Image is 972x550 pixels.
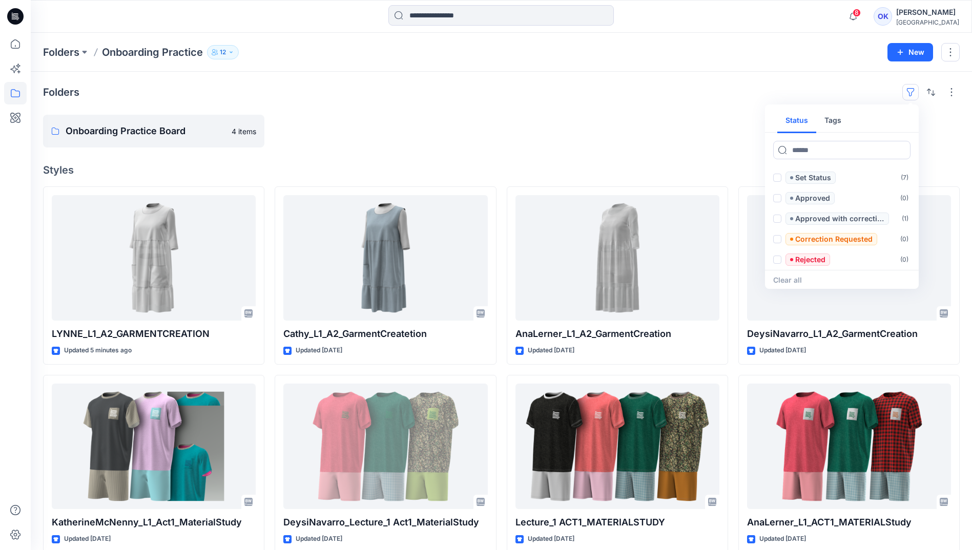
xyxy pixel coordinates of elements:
p: ( 7 ) [901,173,908,183]
div: [GEOGRAPHIC_DATA] [896,18,959,26]
button: 12 [207,45,239,59]
button: New [887,43,933,61]
p: ( 0 ) [900,255,908,265]
p: Onboarding Practice Board [66,124,225,138]
p: Updated [DATE] [296,345,342,356]
p: Correction Requested [795,233,873,245]
p: Updated [DATE] [528,345,574,356]
p: Cathy_L1_A2_GarmentCreatetion [283,327,487,341]
p: Onboarding Practice [102,45,203,59]
a: Onboarding Practice Board4 items [43,115,264,147]
span: 8 [853,9,861,17]
a: Lecture_1 ACT1_MATERIALSTUDY [515,384,719,509]
p: Updated [DATE] [64,534,111,544]
div: [PERSON_NAME] [896,6,959,18]
p: DeysiNavarro_L1_A2_GarmentCreation [747,327,951,341]
p: Approved with corrections [795,213,884,225]
p: AnaLerner_L1_ACT1_MATERIALStudy [747,515,951,530]
p: AnaLerner_L1_A2_GarmentCreation [515,327,719,341]
p: ( 1 ) [902,214,908,224]
a: AnaLerner_L1_ACT1_MATERIALStudy [747,384,951,509]
span: Correction Requested [785,233,877,245]
a: AnaLerner_L1_A2_GarmentCreation [515,195,719,321]
p: ( 0 ) [900,193,908,204]
div: OK [874,7,892,26]
a: KatherineMcNenny_L1_Act1_MaterialStudy [52,384,256,509]
p: KatherineMcNenny_L1_Act1_MaterialStudy [52,515,256,530]
span: Rejected [785,253,830,266]
p: Set Status [795,172,831,184]
p: Updated [DATE] [528,534,574,544]
p: 12 [220,47,226,58]
a: Cathy_L1_A2_GarmentCreatetion [283,195,487,321]
p: Updated [DATE] [759,534,806,544]
p: Updated [DATE] [296,534,342,544]
button: Status [777,109,816,133]
p: Rejected [795,253,825,266]
p: LYNNE_L1_A2_GARMENTCREATION [52,327,256,341]
a: DeysiNavarro_Lecture_1 Act1_MaterialStudy [283,384,487,509]
h4: Folders [43,86,79,98]
button: Tags [816,109,850,133]
a: LYNNE_L1_A2_GARMENTCREATION [52,195,256,321]
p: Approved [795,192,830,204]
p: DeysiNavarro_Lecture_1 Act1_MaterialStudy [283,515,487,530]
h4: Styles [43,164,960,176]
span: Approved [785,192,835,204]
p: ( 0 ) [900,234,908,245]
p: 4 items [232,126,256,137]
p: Updated [DATE] [759,345,806,356]
span: Approved with corrections [785,213,889,225]
p: Lecture_1 ACT1_MATERIALSTUDY [515,515,719,530]
a: Folders [43,45,79,59]
p: Updated 5 minutes ago [64,345,132,356]
span: Set Status [785,172,836,184]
